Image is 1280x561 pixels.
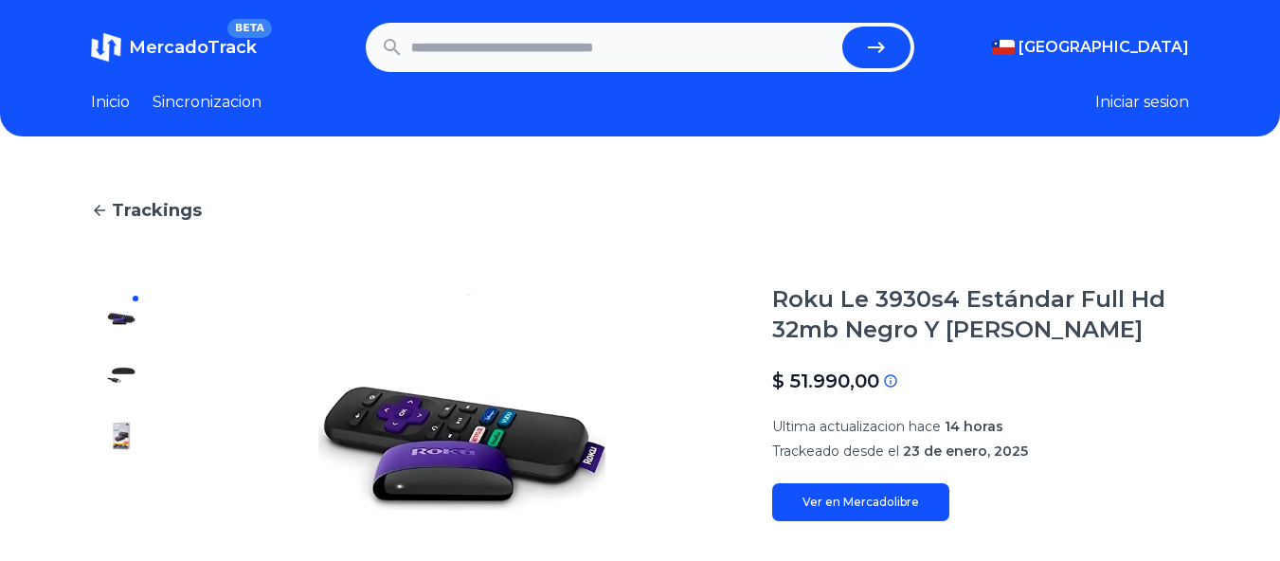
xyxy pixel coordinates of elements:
img: Roku Le 3930s4 Estándar Full Hd 32mb Negro Y Violeta [106,299,136,330]
img: Roku Le 3930s4 Estándar Full Hd 32mb Negro Y Violeta [106,360,136,390]
a: Sincronizacion [153,91,261,114]
button: [GEOGRAPHIC_DATA] [992,36,1189,59]
a: MercadoTrackBETA [91,32,257,63]
button: Iniciar sesion [1095,91,1189,114]
span: 14 horas [945,418,1003,435]
img: Roku Le 3930s4 Estándar Full Hd 32mb Negro Y Violeta [106,421,136,451]
p: $ 51.990,00 [772,368,879,394]
span: 23 de enero, 2025 [903,443,1028,460]
span: MercadoTrack [129,37,257,58]
img: MercadoTrack [91,32,121,63]
img: Roku Le 3930s4 Estándar Full Hd 32mb Negro Y Violeta [189,284,734,521]
span: [GEOGRAPHIC_DATA] [1019,36,1189,59]
span: Ultima actualizacion hace [772,418,941,435]
img: Chile [992,40,1015,55]
h1: Roku Le 3930s4 Estándar Full Hd 32mb Negro Y [PERSON_NAME] [772,284,1189,345]
a: Trackings [91,197,1189,224]
span: Trackeado desde el [772,443,899,460]
span: Trackings [112,197,202,224]
a: Inicio [91,91,130,114]
span: BETA [227,19,272,38]
a: Ver en Mercadolibre [772,483,949,521]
